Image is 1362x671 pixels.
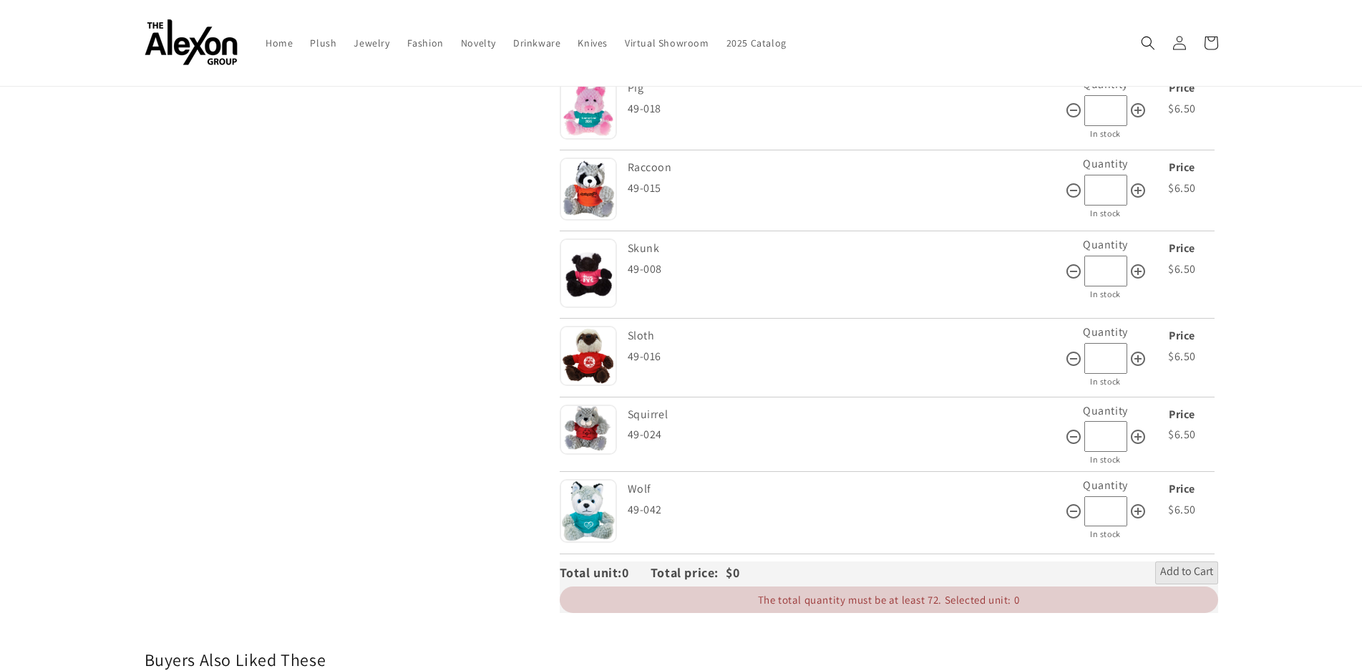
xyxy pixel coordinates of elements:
[1065,452,1147,468] div: In stock
[628,479,1061,500] div: Wolf
[628,178,1065,199] div: 49-015
[1150,326,1215,347] div: Price
[1083,156,1128,171] label: Quantity
[452,28,505,58] a: Novelty
[1065,286,1147,302] div: In stock
[616,28,718,58] a: Virtual Showroom
[1168,502,1196,517] span: $6.50
[622,564,651,581] span: 0
[1065,206,1147,221] div: In stock
[1150,479,1215,500] div: Price
[1150,238,1215,259] div: Price
[628,347,1065,367] div: 49-016
[560,479,617,543] img: Wolf
[345,28,398,58] a: Jewelry
[1150,78,1215,99] div: Price
[628,78,1061,99] div: Pig
[560,238,617,307] img: Skunk
[1083,324,1128,339] label: Quantity
[560,158,617,220] img: Raccoon
[310,37,336,49] span: Plush
[578,37,608,49] span: Knives
[1168,349,1196,364] span: $6.50
[1083,237,1128,252] label: Quantity
[1160,564,1213,581] span: Add to Cart
[718,28,795,58] a: 2025 Catalog
[145,649,1218,671] h2: Buyers Also Liked These
[1065,526,1147,542] div: In stock
[407,37,444,49] span: Fashion
[1083,478,1128,493] label: Quantity
[1083,403,1128,418] label: Quantity
[560,78,617,140] img: Pig
[569,28,616,58] a: Knives
[628,238,1061,259] div: Skunk
[628,259,1065,280] div: 49-008
[1065,374,1147,390] div: In stock
[560,326,617,385] img: Sloth
[1150,405,1215,425] div: Price
[257,28,301,58] a: Home
[505,28,569,58] a: Drinkware
[628,405,1061,425] div: Squirrel
[1065,126,1147,142] div: In stock
[461,37,496,49] span: Novelty
[1168,427,1196,442] span: $6.50
[560,586,1218,613] div: The total quantity must be at least 72. Selected unit: 0
[399,28,452,58] a: Fashion
[628,99,1065,120] div: 49-018
[628,326,1061,347] div: Sloth
[726,37,787,49] span: 2025 Catalog
[628,158,1061,178] div: Raccoon
[560,405,617,455] img: Squirrel
[266,37,293,49] span: Home
[145,20,238,67] img: The Alexon Group
[513,37,560,49] span: Drinkware
[1168,180,1196,195] span: $6.50
[560,561,726,584] div: Total unit: Total price:
[625,37,709,49] span: Virtual Showroom
[354,37,389,49] span: Jewelry
[301,28,345,58] a: Plush
[1155,561,1218,584] button: Add to Cart
[1150,158,1215,178] div: Price
[1132,27,1164,59] summary: Search
[628,425,1065,445] div: 49-024
[1168,261,1196,276] span: $6.50
[628,500,1065,521] div: 49-042
[726,564,739,581] span: $0
[1168,101,1196,116] span: $6.50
